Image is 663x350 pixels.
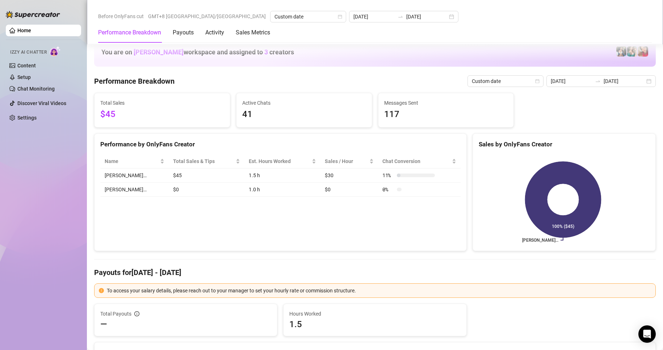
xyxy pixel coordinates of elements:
[353,13,395,21] input: Start date
[100,99,224,107] span: Total Sales
[94,76,175,86] h4: Performance Breakdown
[173,28,194,37] div: Payouts
[289,310,460,318] span: Hours Worked
[101,48,294,56] h1: You are on workspace and assigned to creators
[17,86,55,92] a: Chat Monitoring
[244,183,320,197] td: 1.0 h
[94,267,656,278] h4: Payouts for [DATE] - [DATE]
[638,325,656,343] div: Open Intercom Messenger
[134,311,139,316] span: info-circle
[100,139,461,149] div: Performance by OnlyFans Creator
[398,14,403,20] span: swap-right
[100,154,169,168] th: Name
[264,48,268,56] span: 3
[274,11,342,22] span: Custom date
[627,46,637,57] img: Zaddy
[616,46,626,57] img: Katy
[378,154,461,168] th: Chat Conversion
[384,108,508,121] span: 117
[6,11,60,18] img: logo-BBDzfeDw.svg
[100,108,224,121] span: $45
[100,310,131,318] span: Total Payouts
[398,14,403,20] span: to
[320,154,378,168] th: Sales / Hour
[242,108,366,121] span: 41
[382,186,394,193] span: 0 %
[50,46,61,57] img: AI Chatter
[10,49,47,56] span: Izzy AI Chatter
[535,79,540,83] span: calendar
[17,28,31,33] a: Home
[98,28,161,37] div: Performance Breakdown
[320,168,378,183] td: $30
[249,157,310,165] div: Est. Hours Worked
[244,168,320,183] td: 1.5 h
[638,46,648,57] img: Vanessa
[236,28,270,37] div: Sales Metrics
[406,13,448,21] input: End date
[551,77,592,85] input: Start date
[604,77,645,85] input: End date
[134,48,184,56] span: [PERSON_NAME]
[100,183,169,197] td: [PERSON_NAME]…
[479,139,650,149] div: Sales by OnlyFans Creator
[17,115,37,121] a: Settings
[17,100,66,106] a: Discover Viral Videos
[242,99,366,107] span: Active Chats
[169,154,244,168] th: Total Sales & Tips
[17,74,31,80] a: Setup
[338,14,342,19] span: calendar
[100,318,107,330] span: —
[169,183,244,197] td: $0
[99,288,104,293] span: exclamation-circle
[289,318,460,330] span: 1.5
[522,238,558,243] text: [PERSON_NAME]…
[100,168,169,183] td: [PERSON_NAME]…
[384,99,508,107] span: Messages Sent
[107,287,651,295] div: To access your salary details, please reach out to your manager to set your hourly rate or commis...
[382,171,394,179] span: 11 %
[472,76,539,87] span: Custom date
[595,78,601,84] span: to
[148,11,266,22] span: GMT+8 [GEOGRAPHIC_DATA]/[GEOGRAPHIC_DATA]
[595,78,601,84] span: swap-right
[98,11,144,22] span: Before OnlyFans cut
[205,28,224,37] div: Activity
[105,157,159,165] span: Name
[169,168,244,183] td: $45
[325,157,368,165] span: Sales / Hour
[173,157,234,165] span: Total Sales & Tips
[320,183,378,197] td: $0
[382,157,450,165] span: Chat Conversion
[17,63,36,68] a: Content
